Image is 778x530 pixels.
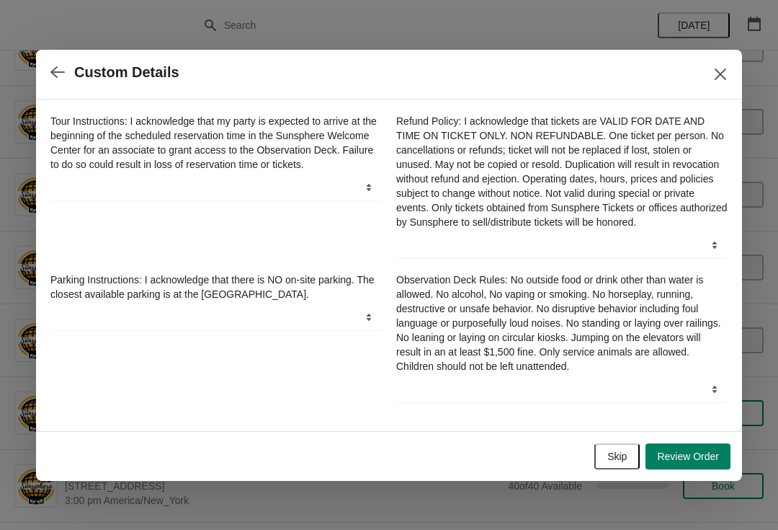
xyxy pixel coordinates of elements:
label: Refund Policy: I acknowledge that tickets are VALID FOR DATE AND TIME ON TICKET ONLY. NON REFUNDA... [396,114,728,229]
label: Parking Instructions: I acknowledge that there is NO on-site parking. The closest available parki... [50,273,382,301]
span: Review Order [657,451,719,462]
h2: Custom Details [74,64,179,81]
button: Close [707,61,733,87]
button: Skip [594,443,640,469]
span: Skip [607,451,627,462]
button: Review Order [645,443,730,469]
label: Tour Instructions: I acknowledge that my party is expected to arrive at the beginning of the sche... [50,114,382,172]
label: Observation Deck Rules: No outside food or drink other than water is allowed. No alcohol, No vapi... [396,273,728,374]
